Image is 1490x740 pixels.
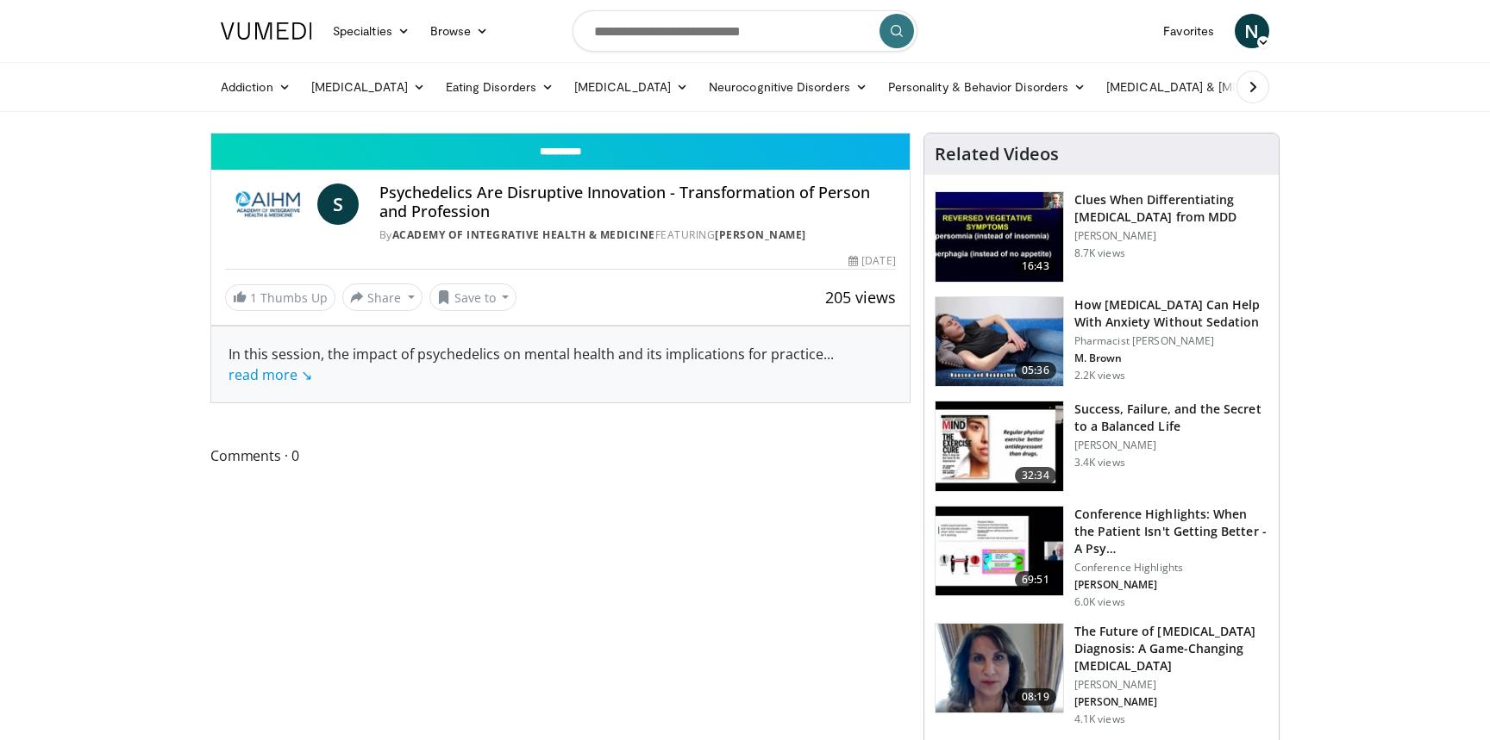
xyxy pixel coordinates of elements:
p: 4.1K views [1074,712,1125,726]
span: ... [229,345,834,384]
span: 69:51 [1015,571,1056,588]
img: a6520382-d332-4ed3-9891-ee688fa49237.150x105_q85_crop-smart_upscale.jpg [936,192,1063,282]
h4: Related Videos [935,144,1059,165]
a: 05:36 How [MEDICAL_DATA] Can Help With Anxiety Without Sedation Pharmacist [PERSON_NAME] M. Brown... [935,296,1268,388]
p: [PERSON_NAME] [1074,678,1268,692]
img: 7bfe4765-2bdb-4a7e-8d24-83e30517bd33.150x105_q85_crop-smart_upscale.jpg [936,297,1063,387]
p: [PERSON_NAME] [1074,578,1268,592]
img: Academy of Integrative Health & Medicine [225,183,310,225]
p: 3.4K views [1074,456,1125,469]
button: Share [342,283,423,311]
p: Conference Highlights [1074,561,1268,575]
a: 69:51 Conference Highlights: When the Patient Isn't Getting Better - A Psy… Conference Highlights... [935,506,1268,609]
span: 16:43 [1015,258,1056,275]
a: Neurocognitive Disorders [698,70,878,104]
span: 08:19 [1015,688,1056,706]
h4: Psychedelics Are Disruptive Innovation - Transformation of Person and Profession [379,183,896,221]
img: db580a60-f510-4a79-8dc4-8580ce2a3e19.png.150x105_q85_crop-smart_upscale.png [936,624,1063,713]
div: By FEATURING [379,227,896,243]
img: 7307c1c9-cd96-462b-8187-bd7a74dc6cb1.150x105_q85_crop-smart_upscale.jpg [936,401,1063,491]
span: 205 views [825,287,896,308]
a: 32:34 Success, Failure, and the Secret to a Balanced Life [PERSON_NAME] 3.4K views [935,401,1268,492]
a: 1 Thumbs Up [225,284,335,311]
a: [PERSON_NAME] [715,227,806,242]
a: Personality & Behavior Disorders [878,70,1096,104]
p: 8.7K views [1074,246,1125,260]
h3: The Future of [MEDICAL_DATA] Diagnosis: A Game-Changing [MEDICAL_DATA] [1074,623,1268,675]
a: S [317,183,359,225]
a: [MEDICAL_DATA] [564,70,698,104]
h3: Clues When Differentiating [MEDICAL_DATA] from MDD [1074,191,1268,226]
input: Search topics, interventions [573,10,917,52]
a: Academy of Integrative Health & Medicine [392,227,655,242]
a: [MEDICAL_DATA] & [MEDICAL_DATA] [1096,70,1343,104]
div: In this session, the impact of psychedelics on mental health and its implications for practice [229,344,892,385]
a: N [1235,14,1269,48]
a: 08:19 The Future of [MEDICAL_DATA] Diagnosis: A Game-Changing [MEDICAL_DATA] [PERSON_NAME] [PERSO... [935,623,1268,726]
p: [PERSON_NAME] [1074,695,1268,709]
a: read more ↘ [229,365,312,384]
p: Pharmacist [PERSON_NAME] [1074,334,1268,348]
a: Specialties [322,14,420,48]
button: Save to [429,283,517,311]
img: 4362ec9e-0993-4580-bfd4-8e18d57e1d49.150x105_q85_crop-smart_upscale.jpg [936,507,1063,596]
p: M. Brown [1074,351,1268,365]
h3: Conference Highlights: When the Patient Isn't Getting Better - A Psy… [1074,506,1268,557]
a: 16:43 Clues When Differentiating [MEDICAL_DATA] from MDD [PERSON_NAME] 8.7K views [935,191,1268,283]
img: VuMedi Logo [221,22,312,40]
p: [PERSON_NAME] [1074,229,1268,243]
p: 2.2K views [1074,369,1125,382]
span: Comments 0 [210,445,911,467]
div: [DATE] [848,253,895,269]
span: 1 [250,289,257,306]
p: [PERSON_NAME] [1074,438,1268,452]
a: [MEDICAL_DATA] [301,70,435,104]
h3: Success, Failure, and the Secret to a Balanced Life [1074,401,1268,435]
h3: How [MEDICAL_DATA] Can Help With Anxiety Without Sedation [1074,296,1268,331]
a: Eating Disorders [435,70,564,104]
span: 32:34 [1015,467,1056,484]
span: 05:36 [1015,362,1056,379]
p: 6.0K views [1074,595,1125,609]
a: Browse [420,14,499,48]
a: Addiction [210,70,301,104]
a: Favorites [1153,14,1224,48]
